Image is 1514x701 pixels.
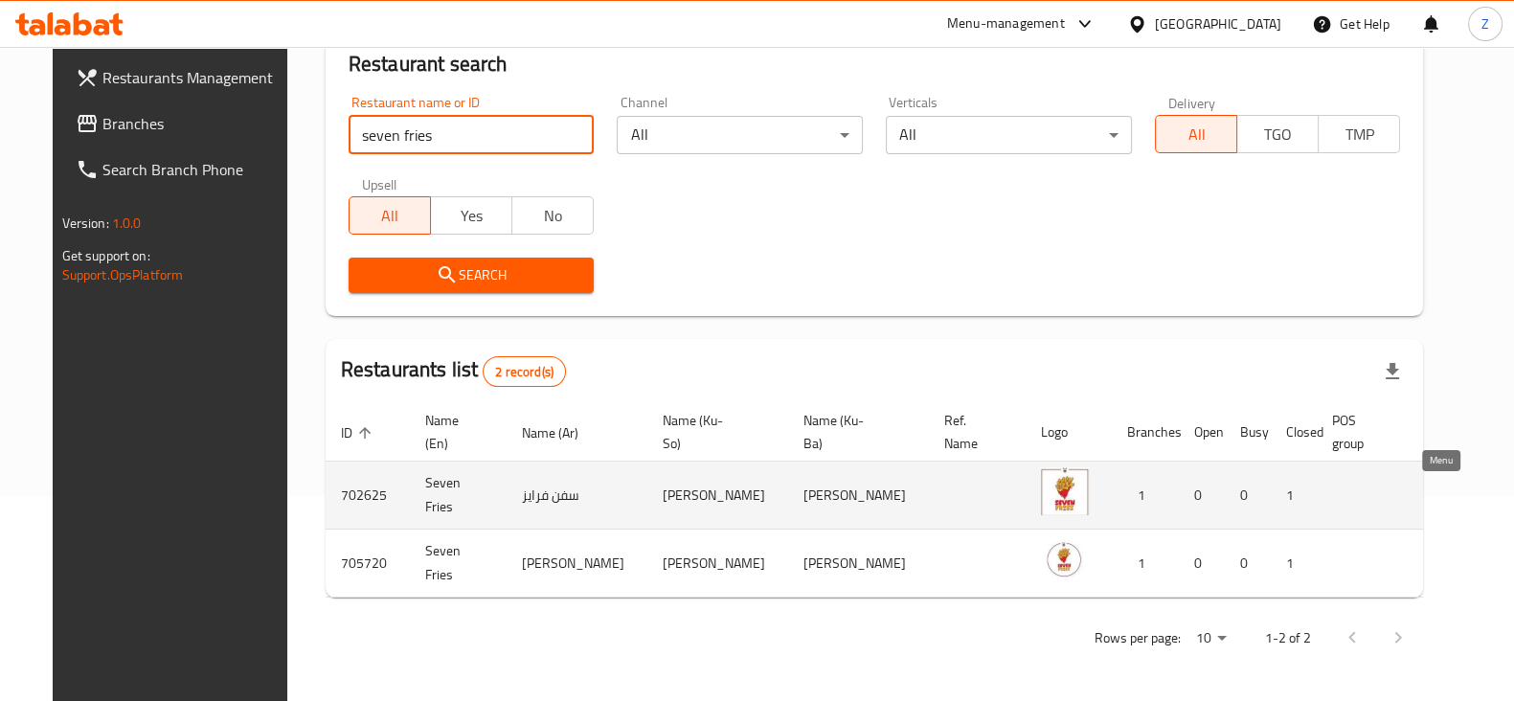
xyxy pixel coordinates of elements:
[507,530,647,598] td: [PERSON_NAME]
[349,116,595,154] input: Search for restaurant name or ID..
[788,462,929,530] td: [PERSON_NAME]
[1264,626,1310,650] p: 1-2 of 2
[647,530,788,598] td: [PERSON_NAME]
[364,263,579,287] span: Search
[1179,462,1225,530] td: 0
[1155,13,1281,34] div: [GEOGRAPHIC_DATA]
[60,147,305,192] a: Search Branch Phone
[1187,624,1233,653] div: Rows per page:
[1225,403,1271,462] th: Busy
[326,530,410,598] td: 705720
[1168,96,1216,109] label: Delivery
[62,211,109,236] span: Version:
[62,243,150,268] span: Get support on:
[511,196,594,235] button: No
[663,409,765,455] span: Name (Ku-So)
[439,202,505,230] span: Yes
[1271,403,1317,462] th: Closed
[483,356,566,387] div: Total records count
[410,462,507,530] td: Seven Fries
[112,211,142,236] span: 1.0.0
[1326,121,1392,148] span: TMP
[1271,462,1317,530] td: 1
[349,258,595,293] button: Search
[1041,535,1089,583] img: Seven Fries
[362,177,397,191] label: Upsell
[1225,530,1271,598] td: 0
[1179,403,1225,462] th: Open
[1112,462,1179,530] td: 1
[425,409,484,455] span: Name (En)
[357,202,423,230] span: All
[1094,626,1180,650] p: Rows per page:
[1236,115,1319,153] button: TGO
[520,202,586,230] span: No
[1112,403,1179,462] th: Branches
[507,462,647,530] td: سفن فرايز
[430,196,512,235] button: Yes
[1318,115,1400,153] button: TMP
[522,421,603,444] span: Name (Ar)
[944,409,1003,455] span: Ref. Name
[788,530,929,598] td: [PERSON_NAME]
[102,158,290,181] span: Search Branch Phone
[341,355,566,387] h2: Restaurants list
[1041,467,1089,515] img: Seven Fries
[341,421,377,444] span: ID
[803,409,906,455] span: Name (Ku-Ba)
[1481,13,1489,34] span: Z
[62,262,184,287] a: Support.OpsPlatform
[326,462,410,530] td: 702625
[349,50,1401,79] h2: Restaurant search
[947,12,1065,35] div: Menu-management
[349,196,431,235] button: All
[102,66,290,89] span: Restaurants Management
[1164,121,1230,148] span: All
[1225,462,1271,530] td: 0
[102,112,290,135] span: Branches
[617,116,863,154] div: All
[60,101,305,147] a: Branches
[1179,530,1225,598] td: 0
[410,530,507,598] td: Seven Fries
[1155,115,1237,153] button: All
[1026,403,1112,462] th: Logo
[1271,530,1317,598] td: 1
[60,55,305,101] a: Restaurants Management
[886,116,1132,154] div: All
[1369,349,1415,395] div: Export file
[1332,409,1389,455] span: POS group
[1245,121,1311,148] span: TGO
[484,363,565,381] span: 2 record(s)
[1112,530,1179,598] td: 1
[647,462,788,530] td: [PERSON_NAME]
